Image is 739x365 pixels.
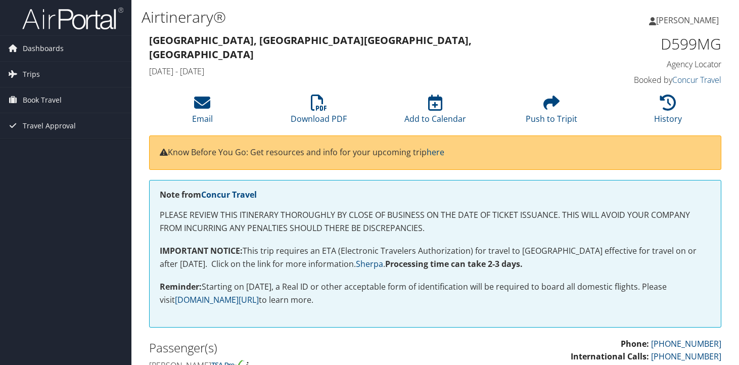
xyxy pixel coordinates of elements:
[149,339,428,356] h2: Passenger(s)
[192,100,213,124] a: Email
[23,62,40,87] span: Trips
[404,100,466,124] a: Add to Calendar
[590,74,722,85] h4: Booked by
[160,146,711,159] p: Know Before You Go: Get resources and info for your upcoming trip
[160,281,711,306] p: Starting on [DATE], a Real ID or other acceptable form of identification will be required to boar...
[142,7,533,28] h1: Airtinerary®
[590,59,722,70] h4: Agency Locator
[160,281,202,292] strong: Reminder:
[23,36,64,61] span: Dashboards
[621,338,649,349] strong: Phone:
[651,338,721,349] a: [PHONE_NUMBER]
[149,33,472,61] strong: [GEOGRAPHIC_DATA], [GEOGRAPHIC_DATA] [GEOGRAPHIC_DATA], [GEOGRAPHIC_DATA]
[201,189,257,200] a: Concur Travel
[649,5,729,35] a: [PERSON_NAME]
[356,258,383,269] a: Sherpa
[160,209,711,235] p: PLEASE REVIEW THIS ITINERARY THOROUGHLY BY CLOSE OF BUSINESS ON THE DATE OF TICKET ISSUANCE. THIS...
[22,7,123,30] img: airportal-logo.png
[160,189,257,200] strong: Note from
[656,15,719,26] span: [PERSON_NAME]
[23,87,62,113] span: Book Travel
[385,258,523,269] strong: Processing time can take 2-3 days.
[175,294,259,305] a: [DOMAIN_NAME][URL]
[651,351,721,362] a: [PHONE_NUMBER]
[654,100,682,124] a: History
[672,74,721,85] a: Concur Travel
[149,66,575,77] h4: [DATE] - [DATE]
[571,351,649,362] strong: International Calls:
[160,245,711,270] p: This trip requires an ETA (Electronic Travelers Authorization) for travel to [GEOGRAPHIC_DATA] ef...
[160,245,243,256] strong: IMPORTANT NOTICE:
[291,100,347,124] a: Download PDF
[23,113,76,139] span: Travel Approval
[590,33,722,55] h1: D599MG
[427,147,444,158] a: here
[526,100,577,124] a: Push to Tripit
